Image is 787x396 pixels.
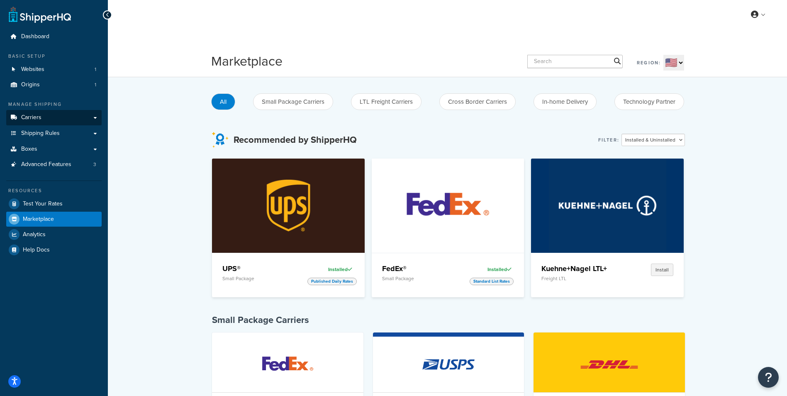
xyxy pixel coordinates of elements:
[573,335,646,394] img: DHL Express®
[212,314,685,326] h4: Small Package Carriers
[372,159,524,297] a: FedEx®FedEx®Small PackageInstalledStandard List Rates
[23,247,50,254] span: Help Docs
[23,200,63,208] span: Test Your Rates
[6,62,102,77] a: Websites1
[6,53,102,60] div: Basic Setup
[6,77,102,93] a: Origins1
[95,81,96,88] span: 1
[382,276,461,281] p: Small Package
[6,242,102,257] a: Help Docs
[222,264,301,274] h4: UPS®
[6,77,102,93] li: Origins
[6,110,102,125] a: Carriers
[382,264,461,274] h4: FedEx®
[6,157,102,172] li: Advanced Features
[549,159,666,252] img: Kuehne+Nagel LTL+
[95,66,96,73] span: 1
[6,126,102,141] a: Shipping Rules
[758,367,779,388] button: Open Resource Center
[21,33,49,40] span: Dashboard
[6,187,102,194] div: Resources
[211,93,235,110] button: All
[6,157,102,172] a: Advanced Features3
[467,264,514,275] div: Installed
[598,134,619,146] label: Filter:
[351,93,422,110] button: LTL Freight Carriers
[439,93,516,110] button: Cross Border Carriers
[211,52,283,71] h1: Marketplace
[541,276,620,281] p: Freight LTL
[531,159,684,297] a: Kuehne+Nagel LTL+Kuehne+Nagel LTL+Freight LTLInstall
[541,264,620,274] h4: Kuehne+Nagel LTL+
[527,55,623,68] input: Search
[23,231,46,238] span: Analytics
[21,66,44,73] span: Websites
[389,159,507,252] img: FedEx®
[253,93,333,110] button: Small Package Carriers
[412,335,485,394] img: USPS
[470,278,514,285] span: Standard List Rates
[534,93,597,110] button: In-home Delivery
[212,159,365,297] a: UPS®UPS®Small PackageInstalledPublished Daily Rates
[6,196,102,211] a: Test Your Rates
[222,276,301,281] p: Small Package
[307,278,357,285] span: Published Daily Rates
[21,130,60,137] span: Shipping Rules
[6,62,102,77] li: Websites
[6,227,102,242] a: Analytics
[251,335,324,394] img: FedEx®
[6,101,102,108] div: Manage Shipping
[234,135,357,145] h3: Recommended by ShipperHQ
[230,159,347,252] img: UPS®
[21,81,40,88] span: Origins
[93,161,96,168] span: 3
[21,161,71,168] span: Advanced Features
[21,114,41,121] span: Carriers
[6,29,102,44] a: Dashboard
[637,57,661,68] label: Region:
[614,93,684,110] button: Technology Partner
[23,216,54,223] span: Marketplace
[651,264,673,276] button: Install
[6,212,102,227] a: Marketplace
[6,142,102,157] a: Boxes
[21,146,37,153] span: Boxes
[307,264,354,275] div: Installed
